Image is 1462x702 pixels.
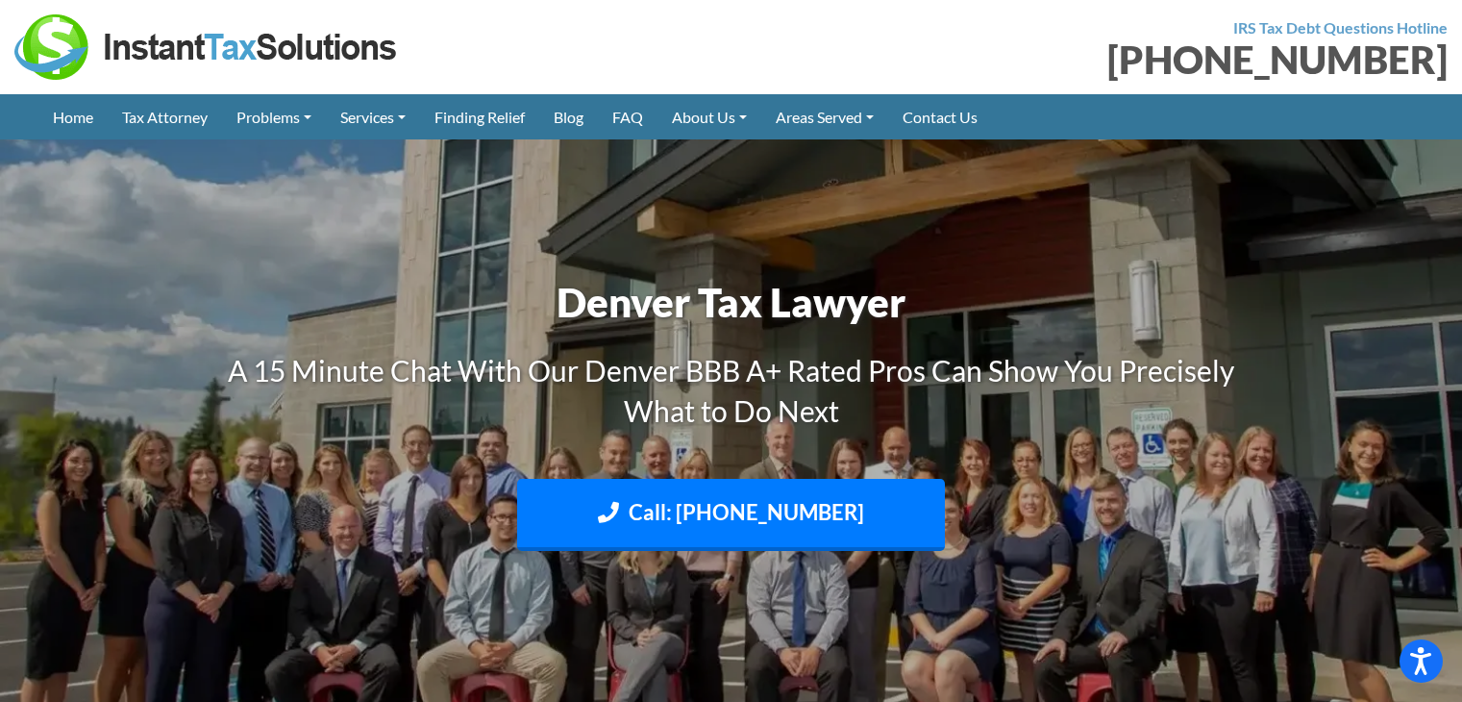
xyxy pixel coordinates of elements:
h3: A 15 Minute Chat With Our Denver BBB A+ Rated Pros Can Show You Precisely What to Do Next [198,350,1265,431]
a: Areas Served [761,94,888,139]
a: Tax Attorney [108,94,222,139]
a: About Us [657,94,761,139]
a: Blog [539,94,598,139]
a: Finding Relief [420,94,539,139]
a: Instant Tax Solutions Logo [14,36,399,54]
div: [PHONE_NUMBER] [746,40,1449,79]
a: Home [38,94,108,139]
a: Call: [PHONE_NUMBER] [517,479,945,551]
strong: IRS Tax Debt Questions Hotline [1233,18,1448,37]
a: Contact Us [888,94,992,139]
a: FAQ [598,94,657,139]
a: Services [326,94,420,139]
img: Instant Tax Solutions Logo [14,14,399,80]
a: Problems [222,94,326,139]
h1: Denver Tax Lawyer [198,274,1265,331]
